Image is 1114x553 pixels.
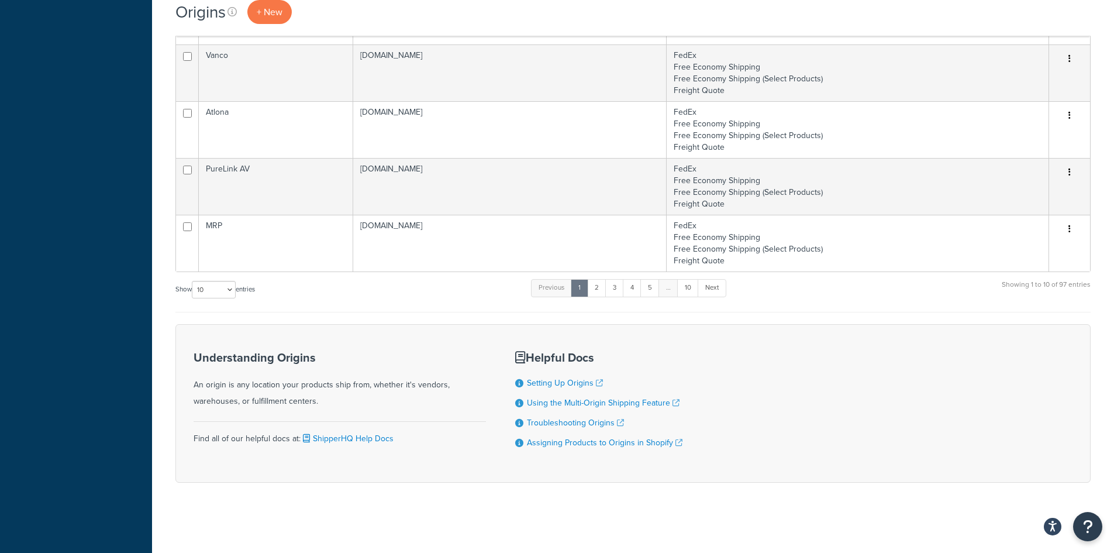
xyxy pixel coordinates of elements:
a: 1 [571,279,588,297]
a: ShipperHQ Help Docs [301,432,394,445]
h3: Helpful Docs [515,351,682,364]
a: 3 [605,279,624,297]
label: Show entries [175,281,255,298]
a: … [658,279,678,297]
td: [DOMAIN_NAME] [353,215,667,272]
td: [DOMAIN_NAME] [353,158,667,215]
h3: Understanding Origins [194,351,486,364]
td: PureLink AV [199,158,353,215]
td: FedEx Free Economy Shipping Free Economy Shipping (Select Products) Freight Quote [667,158,1049,215]
div: An origin is any location your products ship from, whether it's vendors, warehouses, or fulfillme... [194,351,486,410]
td: [DOMAIN_NAME] [353,101,667,158]
span: + New [257,5,282,19]
h1: Origins [175,1,226,23]
td: Vanco [199,44,353,101]
a: 4 [623,279,642,297]
a: Assigning Products to Origins in Shopify [527,437,682,449]
td: FedEx Free Economy Shipping Free Economy Shipping (Select Products) Freight Quote [667,215,1049,272]
td: [DOMAIN_NAME] [353,44,667,101]
a: Setting Up Origins [527,377,603,389]
div: Find all of our helpful docs at: [194,421,486,447]
button: Open Resource Center [1073,512,1102,541]
td: Atlona [199,101,353,158]
td: FedEx Free Economy Shipping Free Economy Shipping (Select Products) Freight Quote [667,101,1049,158]
a: 5 [640,279,660,297]
a: Previous [531,279,572,297]
div: Showing 1 to 10 of 97 entries [1002,278,1091,303]
a: 10 [677,279,699,297]
td: FedEx Free Economy Shipping Free Economy Shipping (Select Products) Freight Quote [667,44,1049,101]
a: Troubleshooting Origins [527,417,624,429]
td: MRP [199,215,353,272]
select: Showentries [192,281,236,298]
a: 2 [587,279,606,297]
a: Next [698,279,726,297]
a: Using the Multi-Origin Shipping Feature [527,397,680,409]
